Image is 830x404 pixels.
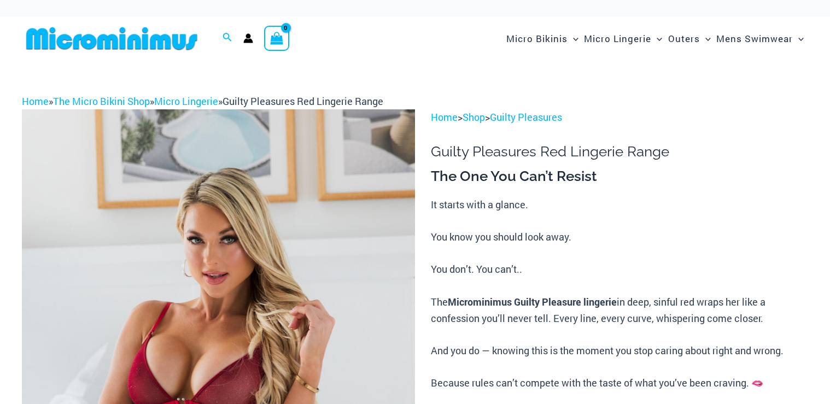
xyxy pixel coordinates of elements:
a: The Micro Bikini Shop [53,95,150,108]
a: Home [22,95,49,108]
a: Micro BikinisMenu ToggleMenu Toggle [504,22,581,55]
b: Microminimus Guilty Pleasure lingerie [448,295,617,308]
a: Account icon link [243,33,253,43]
a: OutersMenu ToggleMenu Toggle [665,22,714,55]
a: Micro LingerieMenu ToggleMenu Toggle [581,22,665,55]
span: Menu Toggle [700,25,711,52]
span: Menu Toggle [651,25,662,52]
h3: The One You Can’t Resist [431,167,808,186]
span: Micro Bikinis [506,25,568,52]
span: Outers [668,25,700,52]
a: Guilty Pleasures [490,110,562,124]
span: Mens Swimwear [716,25,793,52]
p: It starts with a glance. You know you should look away. You don’t. You can’t.. The in deep, sinfu... [431,197,808,391]
span: Guilty Pleasures Red Lingerie Range [223,95,383,108]
span: » » » [22,95,383,108]
a: Home [431,110,458,124]
span: Menu Toggle [793,25,804,52]
p: > > [431,109,808,126]
a: View Shopping Cart, empty [264,26,289,51]
a: Shop [463,110,485,124]
a: Search icon link [223,31,232,45]
span: Micro Lingerie [584,25,651,52]
span: Menu Toggle [568,25,578,52]
h1: Guilty Pleasures Red Lingerie Range [431,143,808,160]
a: Micro Lingerie [154,95,218,108]
img: MM SHOP LOGO FLAT [22,26,202,51]
a: Mens SwimwearMenu ToggleMenu Toggle [714,22,806,55]
nav: Site Navigation [502,20,808,57]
